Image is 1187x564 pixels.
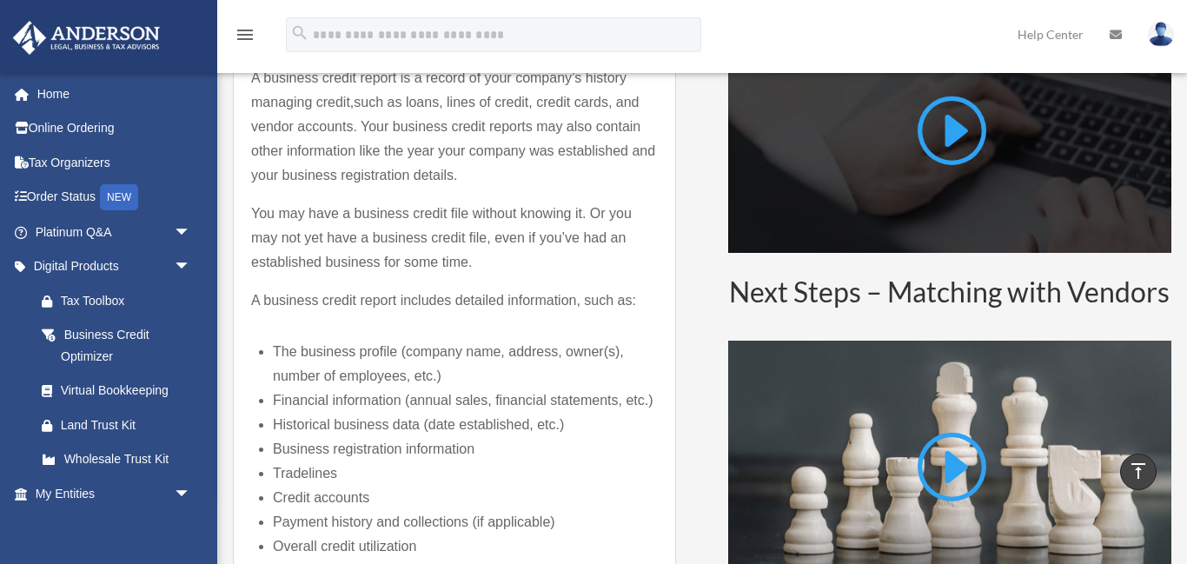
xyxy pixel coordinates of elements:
[61,415,196,436] div: Land Trust Kit
[24,283,217,318] a: Tax Toolbox
[235,24,255,45] i: menu
[12,476,217,511] a: My Entitiesarrow_drop_down
[61,324,187,367] div: Business Credit Optimizer
[251,70,627,109] span: A business credit report is a record of your company’s history managing credit
[61,290,196,312] div: Tax Toolbox
[1148,22,1174,47] img: User Pic
[174,476,209,512] span: arrow_drop_down
[24,374,217,408] a: Virtual Bookkeeping
[273,393,653,408] span: Financial information (annual sales, financial statements, etc.)
[12,180,217,216] a: Order StatusNEW
[12,215,217,249] a: Platinum Q&Aarrow_drop_down
[273,514,555,529] span: Payment history and collections (if applicable)
[12,76,217,111] a: Home
[273,441,474,456] span: Business registration information
[174,215,209,250] span: arrow_drop_down
[273,466,337,481] span: Tradelines
[100,184,138,210] div: NEW
[251,293,636,308] span: A business credit report includes detailed information, such as:
[24,318,209,374] a: Business Credit Optimizer
[12,111,217,146] a: Online Ordering
[273,417,564,432] span: Historical business data (date established, etc.)
[8,21,165,55] img: Anderson Advisors Platinum Portal
[729,275,1170,309] span: Next Steps – Matching with Vendors
[235,30,255,45] a: menu
[24,408,217,442] a: Land Trust Kit
[1120,454,1157,490] a: vertical_align_top
[251,95,655,182] span: such as loans, lines of credit, credit cards, and vendor accounts. Your business credit reports m...
[12,249,217,284] a: Digital Productsarrow_drop_down
[290,23,309,43] i: search
[1128,461,1149,481] i: vertical_align_top
[24,442,217,477] a: Wholesale Trust Kit
[350,95,354,109] span: ,
[61,380,196,401] div: Virtual Bookkeeping
[273,490,369,505] span: Credit accounts
[12,145,217,180] a: Tax Organizers
[174,249,209,285] span: arrow_drop_down
[273,539,416,554] span: Overall credit utilization
[251,206,632,269] span: You may have a business credit file without knowing it. Or you may not yet have a business credit...
[61,448,196,470] div: Wholesale Trust Kit
[273,344,624,383] span: The business profile (company name, address, owner(s), number of employees, etc.)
